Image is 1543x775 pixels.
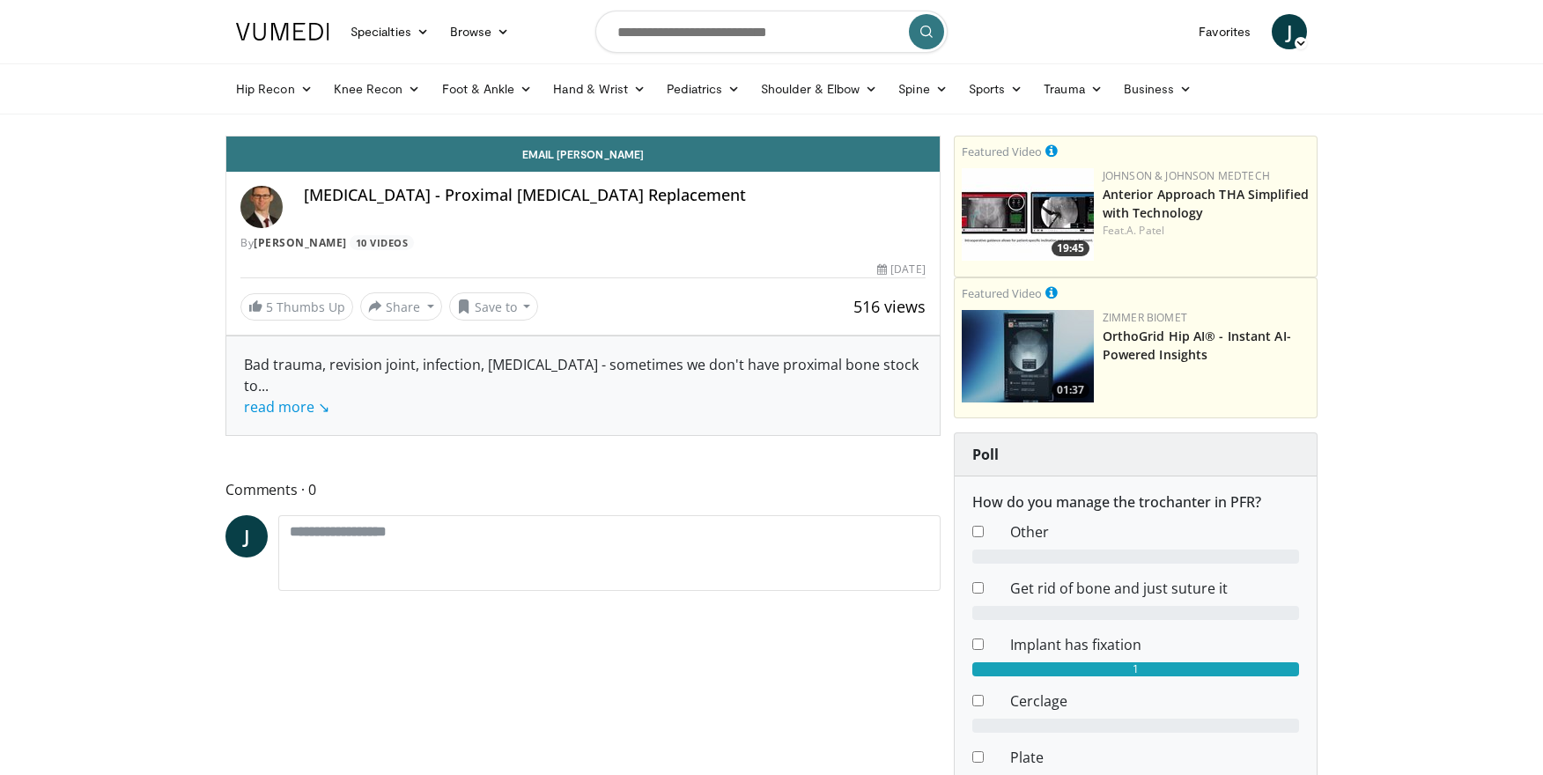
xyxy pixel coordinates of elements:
dd: Implant has fixation [997,634,1312,655]
input: Search topics, interventions [595,11,948,53]
dd: Plate [997,747,1312,768]
a: Johnson & Johnson MedTech [1103,168,1270,183]
span: 19:45 [1052,240,1089,256]
h4: [MEDICAL_DATA] - Proximal [MEDICAL_DATA] Replacement [304,186,926,205]
a: Browse [439,14,520,49]
a: Spine [888,71,957,107]
a: 5 Thumbs Up [240,293,353,321]
dd: Cerclage [997,690,1312,712]
div: [DATE] [877,262,925,277]
div: 1 [972,662,1299,676]
strong: Poll [972,445,999,464]
span: 5 [266,299,273,315]
img: 06bb1c17-1231-4454-8f12-6191b0b3b81a.150x105_q85_crop-smart_upscale.jpg [962,168,1094,261]
small: Featured Video [962,285,1042,301]
a: 19:45 [962,168,1094,261]
a: OrthoGrid Hip AI® - Instant AI-Powered Insights [1103,328,1291,363]
h6: How do you manage the trochanter in PFR? [972,494,1299,511]
dd: Other [997,521,1312,542]
a: Trauma [1033,71,1113,107]
a: 01:37 [962,310,1094,402]
a: 10 Videos [350,235,414,250]
span: 516 views [853,296,926,317]
a: Knee Recon [323,71,432,107]
img: Avatar [240,186,283,228]
img: VuMedi Logo [236,23,329,41]
a: J [225,515,268,557]
a: read more ↘ [244,397,329,417]
img: 51d03d7b-a4ba-45b7-9f92-2bfbd1feacc3.150x105_q85_crop-smart_upscale.jpg [962,310,1094,402]
dd: Get rid of bone and just suture it [997,578,1312,599]
div: Bad trauma, revision joint, infection, [MEDICAL_DATA] - sometimes we don't have proximal bone sto... [244,354,922,417]
small: Featured Video [962,144,1042,159]
a: Favorites [1188,14,1261,49]
a: Pediatrics [656,71,750,107]
a: Email [PERSON_NAME] [226,137,940,172]
a: Hip Recon [225,71,323,107]
div: By [240,235,926,251]
a: A. Patel [1126,223,1164,238]
button: Share [360,292,442,321]
a: Hand & Wrist [543,71,656,107]
a: Shoulder & Elbow [750,71,888,107]
div: Feat. [1103,223,1310,239]
a: Business [1113,71,1203,107]
span: Comments 0 [225,478,941,501]
a: [PERSON_NAME] [254,235,347,250]
a: Zimmer Biomet [1103,310,1187,325]
a: Specialties [340,14,439,49]
a: Sports [958,71,1034,107]
a: Anterior Approach THA Simplified with Technology [1103,186,1309,221]
a: Foot & Ankle [432,71,543,107]
a: J [1272,14,1307,49]
span: 01:37 [1052,382,1089,398]
button: Save to [449,292,539,321]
